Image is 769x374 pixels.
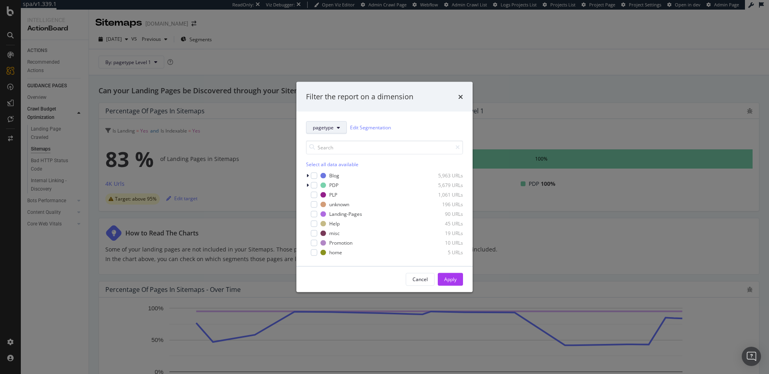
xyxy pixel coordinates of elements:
div: Help [329,220,340,227]
div: PDP [329,182,338,189]
div: PLP [329,191,337,198]
button: pagetype [306,121,347,134]
div: modal [296,82,473,292]
button: Apply [438,273,463,286]
div: 5 URLs [424,249,463,256]
div: Select all data available [306,161,463,167]
input: Search [306,140,463,154]
span: pagetype [313,124,334,131]
div: 196 URLs [424,201,463,208]
div: home [329,249,342,256]
a: Edit Segmentation [350,123,391,132]
div: 5,963 URLs [424,172,463,179]
div: Cancel [413,276,428,283]
div: 45 URLs [424,220,463,227]
div: 19 URLs [424,230,463,237]
div: misc [329,230,340,237]
div: 90 URLs [424,211,463,217]
div: unknown [329,201,349,208]
div: Open Intercom Messenger [742,347,761,366]
div: Promotion [329,239,352,246]
div: 10 URLs [424,239,463,246]
button: Cancel [406,273,435,286]
div: Apply [444,276,457,283]
div: Filter the report on a dimension [306,92,413,102]
div: Blog [329,172,339,179]
div: times [458,92,463,102]
div: Landing-Pages [329,211,362,217]
div: 1,061 URLs [424,191,463,198]
div: 5,679 URLs [424,182,463,189]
